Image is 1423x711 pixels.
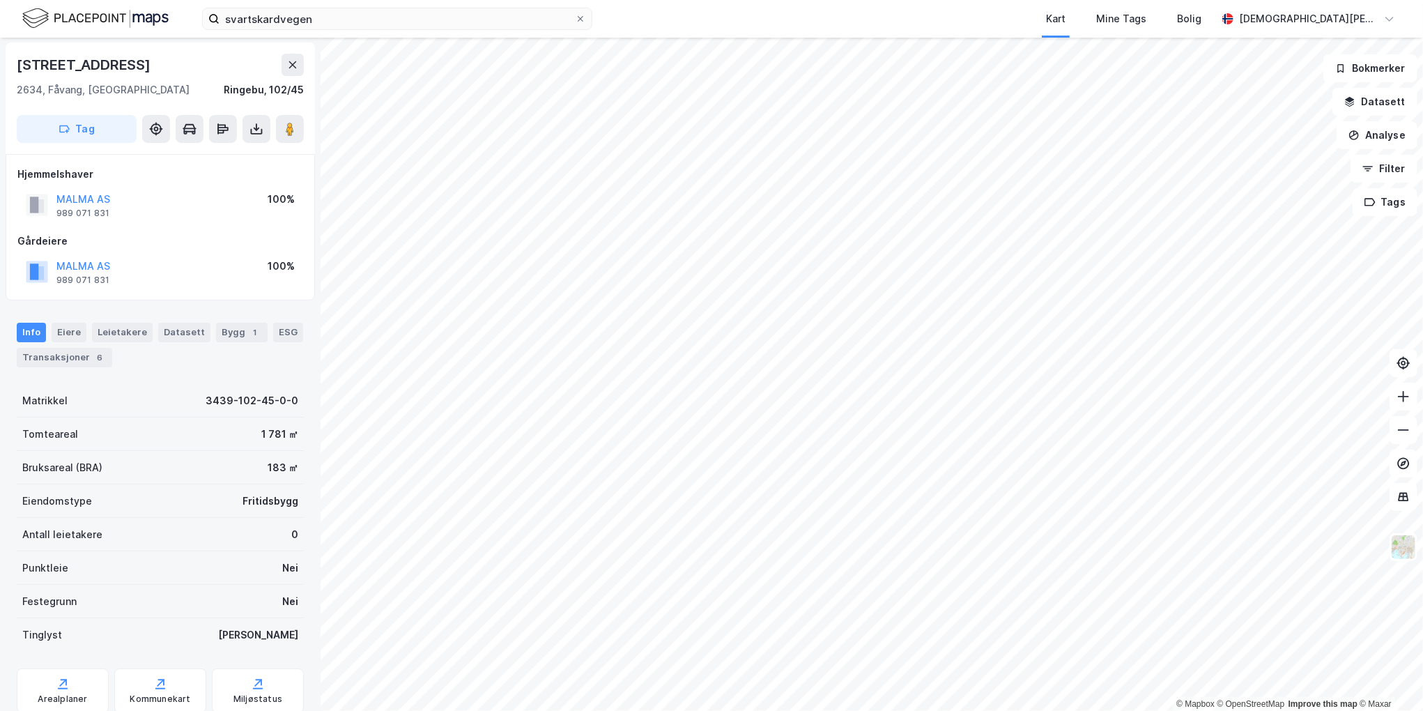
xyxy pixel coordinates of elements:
button: Tags [1353,188,1417,216]
div: Leietakere [92,323,153,342]
div: Hjemmelshaver [17,166,303,183]
div: 1 [248,326,262,339]
div: [DEMOGRAPHIC_DATA][PERSON_NAME] [1239,10,1378,27]
div: Tinglyst [22,627,62,643]
div: 183 ㎡ [268,459,298,476]
div: Miljøstatus [233,694,282,705]
div: Arealplaner [38,694,87,705]
div: 2634, Fåvang, [GEOGRAPHIC_DATA] [17,82,190,98]
iframe: Chat Widget [1353,644,1423,711]
div: Tomteareal [22,426,78,443]
div: Gårdeiere [17,233,303,250]
div: Matrikkel [22,392,68,409]
div: Festegrunn [22,593,77,610]
div: Eiere [52,323,86,342]
div: 989 071 831 [56,208,109,219]
div: Nei [282,593,298,610]
div: Kommunekart [130,694,190,705]
div: Mine Tags [1096,10,1146,27]
button: Tag [17,115,137,143]
button: Filter [1351,155,1417,183]
img: logo.f888ab2527a4732fd821a326f86c7f29.svg [22,6,169,31]
div: Bygg [216,323,268,342]
div: Fritidsbygg [243,493,298,510]
div: 0 [291,526,298,543]
div: 1 781 ㎡ [261,426,298,443]
div: 6 [93,351,107,365]
input: Søk på adresse, matrikkel, gårdeiere, leietakere eller personer [220,8,575,29]
button: Datasett [1332,88,1417,116]
div: Nei [282,560,298,576]
img: Z [1390,534,1417,560]
div: Transaksjoner [17,348,112,367]
a: Mapbox [1176,699,1215,709]
div: 989 071 831 [56,275,109,286]
div: [PERSON_NAME] [218,627,298,643]
div: Eiendomstype [22,493,92,510]
div: Kart [1046,10,1066,27]
div: Ringebu, 102/45 [224,82,304,98]
div: Bruksareal (BRA) [22,459,102,476]
div: Punktleie [22,560,68,576]
div: Datasett [158,323,210,342]
div: [STREET_ADDRESS] [17,54,153,76]
a: Improve this map [1289,699,1357,709]
div: 100% [268,191,295,208]
a: OpenStreetMap [1217,699,1285,709]
div: Bolig [1177,10,1201,27]
button: Bokmerker [1323,54,1417,82]
div: Info [17,323,46,342]
div: ESG [273,323,303,342]
div: 3439-102-45-0-0 [206,392,298,409]
div: 100% [268,258,295,275]
button: Analyse [1337,121,1417,149]
div: Antall leietakere [22,526,102,543]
